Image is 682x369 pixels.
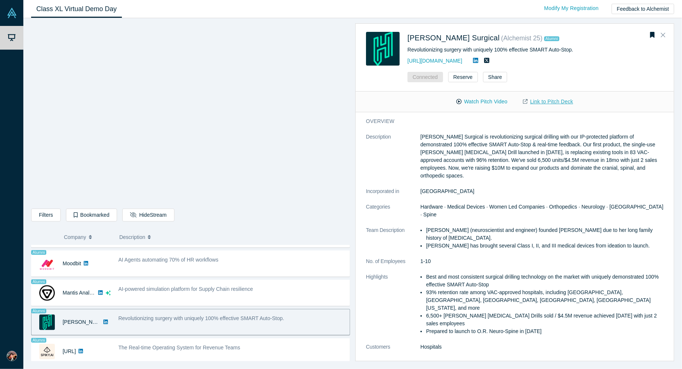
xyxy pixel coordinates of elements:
[420,204,663,217] span: Hardware · Medical Devices · Women Led Companies · Orthopedics · Neurology · [GEOGRAPHIC_DATA] · ...
[31,309,46,313] span: Alumni
[366,257,420,273] dt: No. of Employees
[31,209,61,222] button: Filters
[407,46,655,54] div: Revolutionizing surgery with uniquely 100% effective SMART Auto-Stop.
[119,229,145,245] span: Description
[426,289,663,312] li: 93% retention rate among VAC-approved hospitals, including [GEOGRAPHIC_DATA], [GEOGRAPHIC_DATA], ...
[536,2,606,15] a: Modify My Registration
[501,34,543,42] small: ( Alchemist 25 )
[426,273,663,289] li: Best and most consistent surgical drilling technology on the market with uniquely demonstrated 10...
[426,242,663,250] li: [PERSON_NAME] has brought several Class I, II, and III medical devices from ideation to launch.
[7,8,17,18] img: Alchemist Vault Logo
[122,209,174,222] button: HideStream
[426,312,663,328] li: 6,500+ [PERSON_NAME] [MEDICAL_DATA] Drills sold / $4.5M revenue achieved [DATE] with just 2 sales...
[66,209,117,222] button: Bookmarked
[448,72,478,82] button: Reserve
[119,257,219,263] span: AI Agents automating 70% of HR workflows
[39,256,55,272] img: Moodbit's Logo
[366,32,400,66] img: Hubly Surgical's Logo
[31,250,46,255] span: Alumni
[63,260,81,266] a: Moodbit
[119,315,284,321] span: Revolutionizing surgery with uniquely 100% effective SMART Auto-Stop.
[31,24,350,203] iframe: Alchemist Class XL Demo Day: Vault
[420,133,663,180] p: [PERSON_NAME] Surgical is revolutionizing surgical drilling with our IP-protected platform of dem...
[407,34,500,42] a: [PERSON_NAME] Surgical
[119,286,253,292] span: AI-powered simulation platform for Supply Chain resilience
[449,95,515,108] button: Watch Pitch Video
[119,345,240,350] span: The Real-time Operating System for Revenue Teams
[366,133,420,187] dt: Description
[647,30,658,40] button: Bookmark
[106,290,111,296] svg: dsa ai sparkles
[483,72,507,82] button: Share
[366,343,420,359] dt: Customers
[420,257,663,265] dd: 1-10
[366,187,420,203] dt: Incorporated in
[119,229,345,245] button: Description
[63,319,126,325] a: [PERSON_NAME] Surgical
[39,344,55,359] img: Spiky.ai's Logo
[39,285,55,301] img: Mantis Analytics's Logo
[64,229,112,245] button: Company
[39,315,55,330] img: Hubly Surgical's Logo
[63,290,100,296] a: Mantis Analytics
[515,95,581,108] a: Link to Pitch Deck
[426,328,663,335] li: Prepared to launch to O.R. Neuro-Spine in [DATE]
[366,226,420,257] dt: Team Description
[64,229,86,245] span: Company
[63,348,76,354] a: [URL]
[31,279,46,284] span: Alumni
[31,0,122,18] a: Class XL Virtual Demo Day
[420,187,663,195] dd: [GEOGRAPHIC_DATA]
[366,273,420,343] dt: Highlights
[612,4,674,14] button: Feedback to Alchemist
[7,351,17,361] img: Stuart Gardner's Account
[544,36,559,41] span: Alumni
[31,338,46,343] span: Alumni
[426,226,663,242] li: [PERSON_NAME] (neuroscientist and engineer) founded [PERSON_NAME] due to her long family history ...
[366,203,420,226] dt: Categories
[407,58,462,64] a: [URL][DOMAIN_NAME]
[366,117,653,125] h3: overview
[658,29,669,41] button: Close
[420,343,663,351] dd: Hospitals
[407,72,443,82] button: Connected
